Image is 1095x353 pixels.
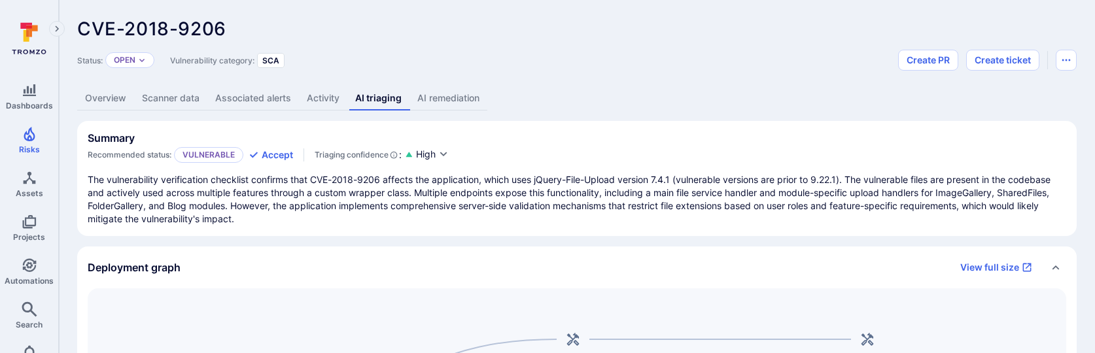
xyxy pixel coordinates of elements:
[207,86,299,110] a: Associated alerts
[416,148,436,161] span: High
[315,148,402,161] div: :
[16,320,43,329] span: Search
[5,276,54,286] span: Automations
[138,56,146,64] button: Expand dropdown
[13,232,45,242] span: Projects
[16,188,43,198] span: Assets
[315,148,389,161] span: Triaging confidence
[77,86,1077,110] div: Vulnerability tabs
[1056,50,1077,71] button: Options menu
[88,173,1066,226] p: The vulnerability verification checklist confirms that CVE-2018-9206 affects the application, whi...
[52,24,61,35] i: Expand navigation menu
[88,261,181,274] h2: Deployment graph
[77,246,1077,288] div: Collapse
[966,50,1039,71] button: Create ticket
[952,257,1040,278] a: View full size
[49,21,65,37] button: Expand navigation menu
[134,86,207,110] a: Scanner data
[416,148,449,161] button: High
[88,131,135,144] h2: Summary
[898,50,958,71] button: Create PR
[409,86,487,110] a: AI remediation
[77,86,134,110] a: Overview
[390,148,398,161] svg: AI Triaging Agent self-evaluates the confidence behind recommended status based on the depth and ...
[19,144,40,154] span: Risks
[77,56,103,65] span: Status:
[77,18,226,40] span: CVE-2018-9206
[6,101,53,110] span: Dashboards
[174,147,243,163] p: Vulnerable
[170,56,254,65] span: Vulnerability category:
[299,86,347,110] a: Activity
[257,53,285,68] div: SCA
[88,150,171,160] span: Recommended status:
[249,148,293,161] button: Accept
[347,86,409,110] a: AI triaging
[114,55,135,65] button: Open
